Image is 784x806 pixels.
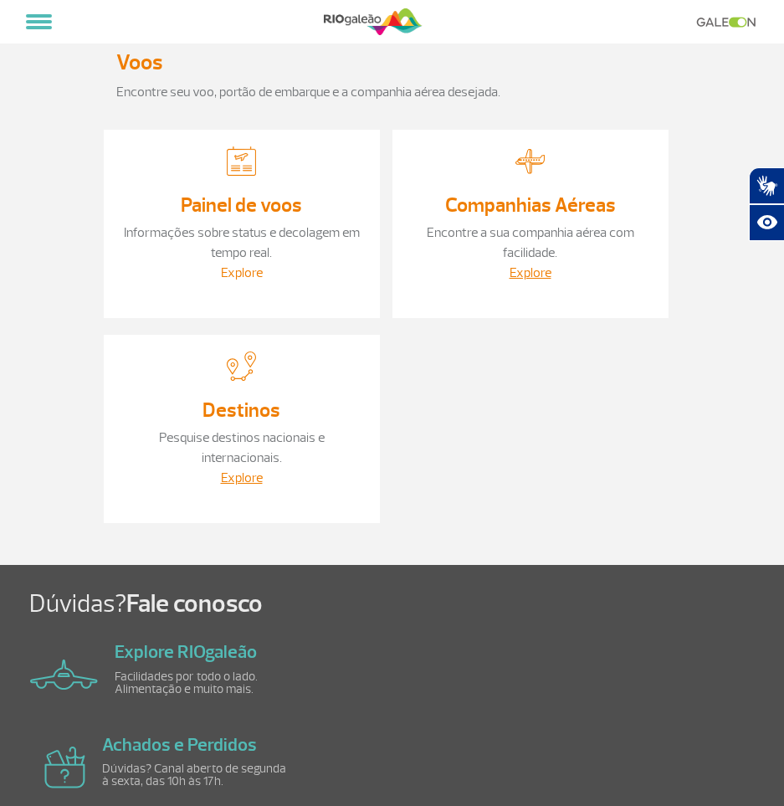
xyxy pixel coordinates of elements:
a: Painel de voos [181,193,302,218]
a: Encontre a sua companhia aérea com facilidade. [427,224,634,261]
p: Encontre seu voo, portão de embarque e a companhia aérea desejada. [116,82,669,102]
a: Explore [221,264,263,281]
img: airplane icon [44,747,85,788]
a: Explore [221,470,263,486]
span: Fale conosco [126,588,263,619]
a: Achados e Perdidos [102,733,257,757]
p: Dúvidas? Canal aberto de segunda à sexta, das 10h às 17h. [102,762,295,788]
div: Plugin de acessibilidade da Hand Talk. [749,167,784,241]
a: Companhias Aéreas [445,193,616,218]
a: Pesquise destinos nacionais e internacionais. [159,429,325,466]
h3: Voos [116,49,162,75]
a: Explore [510,264,551,281]
a: Explore RIOgaleão [115,640,257,664]
h1: Dúvidas? [29,588,784,620]
button: Abrir recursos assistivos. [749,204,784,241]
a: Informações sobre status e decolagem em tempo real. [124,224,360,261]
a: Destinos [202,398,280,423]
p: Facilidades por todo o lado. Alimentação e muito mais. [115,670,307,696]
img: airplane icon [30,660,98,690]
button: Abrir tradutor de língua de sinais. [749,167,784,204]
